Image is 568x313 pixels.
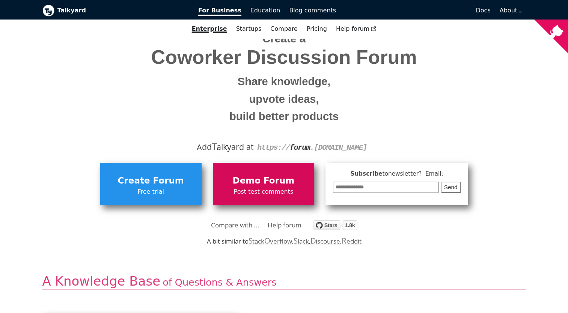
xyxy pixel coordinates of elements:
[212,140,217,153] span: T
[246,4,285,17] a: Education
[289,7,336,14] span: Blog comments
[42,5,54,17] img: Talkyard logo
[48,47,520,68] span: Coworker Discussion Forum
[187,23,232,35] a: Enterprise
[294,235,298,246] span: S
[213,163,314,205] a: Demo ForumPost test comments
[290,143,310,152] strong: forum
[382,170,443,177] span: to newsletter ? Email:
[249,237,292,245] a: StackOverflow
[476,7,490,14] span: Docs
[232,23,266,35] a: Startups
[249,235,253,246] span: S
[48,90,520,108] small: upvote ideas,
[313,221,357,232] a: Star debiki/talkyard on GitHub
[198,7,241,16] span: For Business
[217,174,310,188] span: Demo Forum
[42,273,526,290] h2: A Knowledge Base
[336,25,377,32] span: Help forum
[310,237,340,245] a: Discourse
[48,73,520,90] small: Share knowledge,
[257,143,367,152] code: https:// . [DOMAIN_NAME]
[42,5,188,17] a: Talkyard logoTalkyard
[441,182,461,193] button: Send
[500,7,521,14] a: About
[217,187,310,197] span: Post test comments
[342,237,361,245] a: Reddit
[104,187,198,197] span: Free trial
[268,220,301,231] a: Help forum
[104,174,198,188] span: Create Forum
[48,141,520,153] div: Add alkyard at
[264,235,270,246] span: O
[342,235,347,246] span: R
[285,4,340,17] a: Blog comments
[194,4,246,17] a: For Business
[270,25,298,32] a: Compare
[310,235,316,246] span: D
[313,220,357,230] img: talkyard.svg
[250,7,280,14] span: Education
[57,6,188,15] b: Talkyard
[331,23,381,35] a: Help forum
[48,108,520,125] small: build better products
[302,23,331,35] a: Pricing
[340,4,495,17] a: Docs
[294,237,309,245] a: Slack
[262,33,306,45] span: Create a
[100,163,202,205] a: Create ForumFree trial
[163,277,276,288] span: of Questions & Answers
[211,220,259,231] a: Compare with ...
[333,169,461,179] span: Subscribe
